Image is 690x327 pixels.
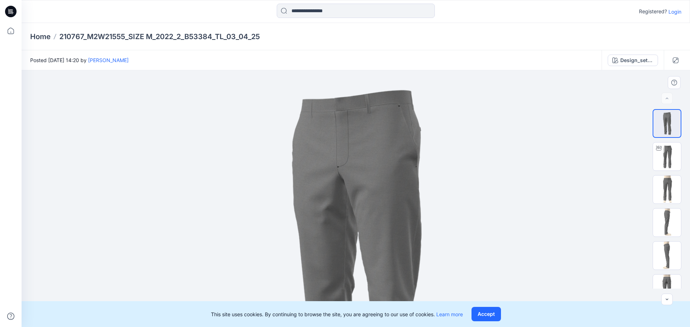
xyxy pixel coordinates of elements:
[653,110,681,137] img: PEI_Bottom Cover Image
[653,143,681,170] img: PEI_Bottom Turntable
[653,176,681,204] img: PEI_Bottom Front
[653,275,681,303] img: PEI_Bottom Back
[653,209,681,237] img: PEI_Bottom Right Side
[668,8,681,15] p: Login
[211,310,463,318] p: This site uses cookies. By continuing to browse the site, you are agreeing to our use of cookies.
[30,56,129,64] span: Posted [DATE] 14:20 by
[436,311,463,317] a: Learn more
[471,307,501,321] button: Accept
[59,32,260,42] p: 210767_M2W21555_SIZE M_2022_2_B53384_TL_03_04_25
[620,56,653,64] div: Design_setup
[639,7,667,16] p: Registered?
[30,32,51,42] a: Home
[88,57,129,63] a: [PERSON_NAME]
[653,242,681,270] img: PEI_Bottom Left Side
[608,55,658,66] button: Design_setup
